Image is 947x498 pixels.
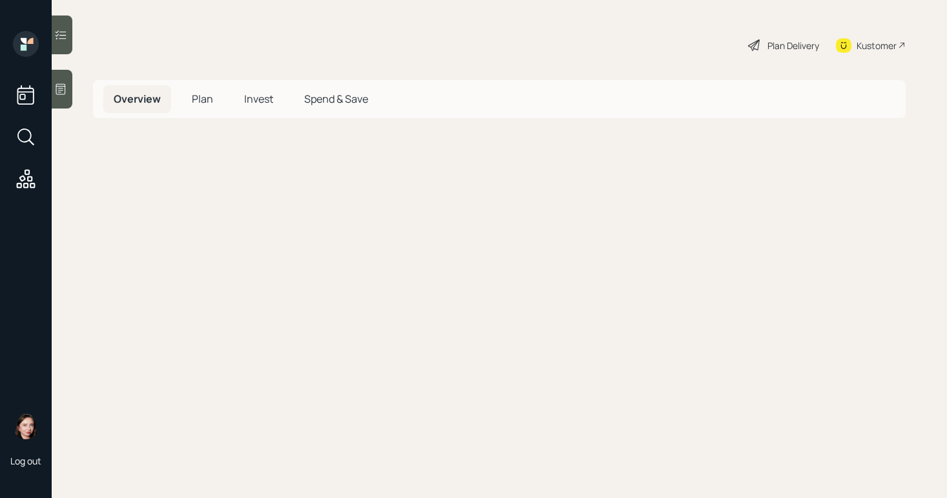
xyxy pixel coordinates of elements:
[304,92,368,106] span: Spend & Save
[192,92,213,106] span: Plan
[114,92,161,106] span: Overview
[767,39,819,52] div: Plan Delivery
[857,39,897,52] div: Kustomer
[13,413,39,439] img: aleksandra-headshot.png
[244,92,273,106] span: Invest
[10,455,41,467] div: Log out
